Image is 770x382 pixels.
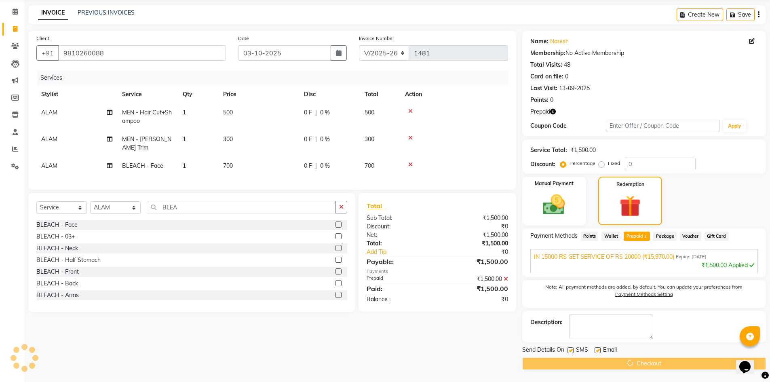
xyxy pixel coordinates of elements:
[536,192,572,217] img: _cash.svg
[361,239,437,248] div: Total:
[450,248,514,256] div: ₹0
[41,109,57,116] span: ALAM
[367,268,508,275] div: Payments
[615,291,673,298] label: Payment Methods Setting
[359,35,394,42] label: Invoice Number
[361,284,437,293] div: Paid:
[530,84,557,93] div: Last Visit:
[218,85,299,103] th: Price
[530,318,563,327] div: Description:
[624,232,650,241] span: Prepaid
[534,253,674,261] span: IN 15000 RS GET SERVICE OF RS 20000 (₹15,970.00)
[606,120,720,132] input: Enter Offer / Coupon Code
[122,135,171,151] span: MEN - [PERSON_NAME] Trim
[36,279,78,288] div: BLEACH - Back
[736,350,762,374] iframe: chat widget
[437,275,514,283] div: ₹1,500.00
[223,162,233,169] span: 700
[437,284,514,293] div: ₹1,500.00
[530,146,567,154] div: Service Total:
[653,232,677,241] span: Package
[183,109,186,116] span: 1
[680,232,701,241] span: Voucher
[178,85,218,103] th: Qty
[530,283,758,301] label: Note: All payment methods are added, by default. You can update your preferences from
[365,162,374,169] span: 700
[530,232,578,240] span: Payment Methods
[183,162,186,169] span: 1
[183,135,186,143] span: 1
[723,120,746,132] button: Apply
[534,261,754,270] div: ₹1,500.00 Applied
[304,162,312,170] span: 0 F
[570,146,596,154] div: ₹1,500.00
[576,346,588,356] span: SMS
[299,85,360,103] th: Disc
[437,231,514,239] div: ₹1,500.00
[58,45,226,61] input: Search by Name/Mobile/Email/Code
[320,135,330,144] span: 0 %
[361,257,437,266] div: Payable:
[530,49,565,57] div: Membership:
[581,232,599,241] span: Points
[535,180,574,187] label: Manual Payment
[304,135,312,144] span: 0 F
[36,45,59,61] button: +91
[530,122,606,130] div: Coupon Code
[530,37,548,46] div: Name:
[530,160,555,169] div: Discount:
[223,135,233,143] span: 300
[361,231,437,239] div: Net:
[676,253,707,260] span: Expiry: [DATE]
[437,239,514,248] div: ₹1,500.00
[122,162,163,169] span: BLEACH - Face
[361,222,437,231] div: Discount:
[361,214,437,222] div: Sub Total:
[437,214,514,222] div: ₹1,500.00
[400,85,508,103] th: Action
[601,232,620,241] span: Wallet
[437,222,514,231] div: ₹0
[437,295,514,304] div: ₹0
[616,181,644,188] label: Redemption
[564,61,570,69] div: 48
[117,85,178,103] th: Service
[361,248,450,256] a: Add Tip
[365,135,374,143] span: 300
[530,96,548,104] div: Points:
[147,201,336,213] input: Search or Scan
[78,9,135,16] a: PREVIOUS INVOICES
[36,244,78,253] div: BLEACH - Neck
[530,49,758,57] div: No Active Membership
[36,256,101,264] div: BLEACH - Half Stomach
[122,109,172,125] span: MEN - Hair Cut+Shampoo
[530,108,550,116] span: Prepaid
[550,37,569,46] a: Naresh
[437,257,514,266] div: ₹1,500.00
[36,221,78,229] div: BLEACH - Face
[550,96,553,104] div: 0
[320,108,330,117] span: 0 %
[726,8,755,21] button: Save
[223,109,233,116] span: 500
[565,72,568,81] div: 0
[367,202,385,210] span: Total
[677,8,723,21] button: Create New
[38,6,68,20] a: INVOICE
[361,275,437,283] div: Prepaid
[36,35,49,42] label: Client
[361,295,437,304] div: Balance :
[705,232,729,241] span: Gift Card
[365,109,374,116] span: 500
[603,346,617,356] span: Email
[608,160,620,167] label: Fixed
[238,35,249,42] label: Date
[570,160,595,167] label: Percentage
[320,162,330,170] span: 0 %
[613,193,648,219] img: _gift.svg
[37,70,514,85] div: Services
[36,85,117,103] th: Stylist
[41,162,57,169] span: ALAM
[41,135,57,143] span: ALAM
[36,291,79,300] div: BLEACH - Arms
